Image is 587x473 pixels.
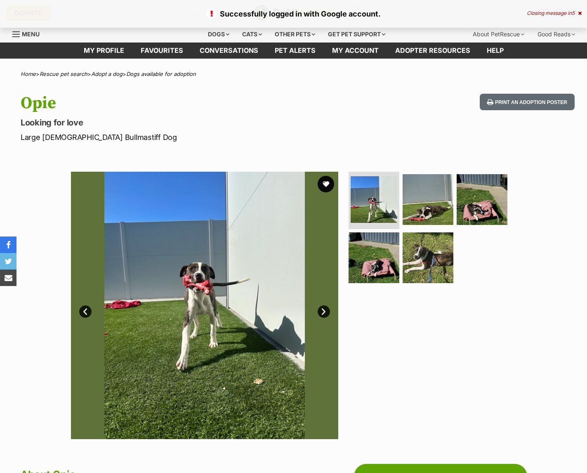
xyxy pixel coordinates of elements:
a: My profile [75,43,132,59]
a: Dogs available for adoption [126,71,196,77]
img: Photo of Opie [71,172,338,439]
div: Cats [236,26,268,43]
a: Prev [79,305,92,318]
div: Dogs [202,26,235,43]
button: Print an adoption poster [480,94,575,111]
a: My account [324,43,387,59]
button: favourite [318,176,334,192]
img: Photo of Opie [351,176,397,223]
span: 5 [572,10,575,16]
a: Pet alerts [266,43,324,59]
div: Other pets [269,26,321,43]
div: Get pet support [322,26,391,43]
h1: Opie [21,94,358,113]
div: About PetRescue [467,26,530,43]
a: Home [21,71,36,77]
a: Adopter resources [387,43,479,59]
p: Large [DEMOGRAPHIC_DATA] Bullmastiff Dog [21,132,358,143]
a: Favourites [132,43,191,59]
p: Looking for love [21,117,358,128]
img: Photo of Opie [403,174,453,225]
img: Photo of Opie [403,232,453,283]
a: conversations [191,43,266,59]
a: Menu [12,26,45,41]
img: Photo of Opie [457,174,507,225]
p: Successfully logged in with Google account. [8,8,579,19]
a: Rescue pet search [40,71,87,77]
a: Help [479,43,512,59]
a: Next [318,305,330,318]
a: Adopt a dog [91,71,123,77]
div: Good Reads [532,26,581,43]
img: Photo of Opie [349,232,399,283]
span: Menu [22,31,40,38]
div: Closing message in [527,10,582,16]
